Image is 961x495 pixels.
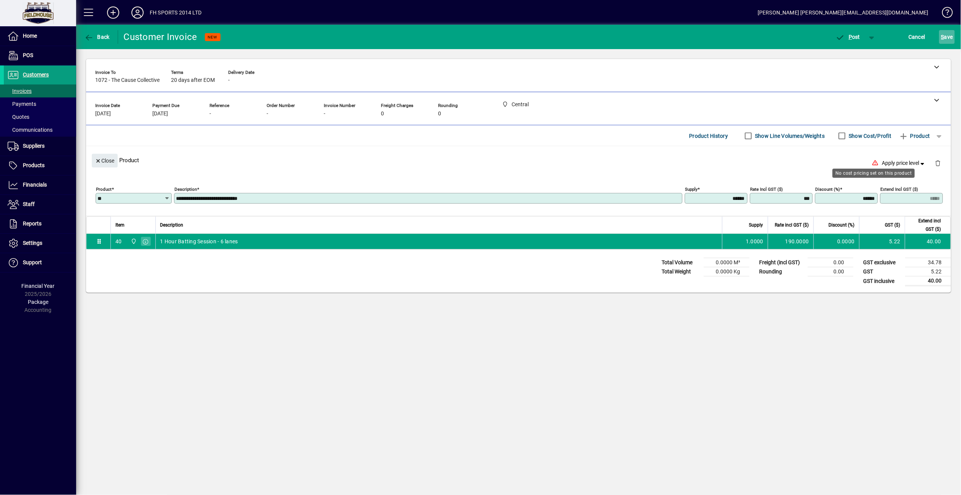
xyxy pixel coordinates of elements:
a: Staff [4,195,76,214]
td: 0.00 [808,258,854,267]
app-page-header-button: Delete [929,160,947,166]
span: NEW [208,35,217,40]
span: Staff [23,201,35,207]
span: 1.0000 [746,238,764,245]
span: Quotes [8,114,29,120]
span: 0 [438,111,441,117]
td: GST [860,267,905,276]
span: Cancel [909,31,926,43]
span: Settings [23,240,42,246]
span: [DATE] [95,111,111,117]
div: [PERSON_NAME] [PERSON_NAME][EMAIL_ADDRESS][DOMAIN_NAME] [758,6,929,19]
a: Knowledge Base [936,2,951,26]
label: Show Line Volumes/Weights [754,132,825,140]
td: 5.22 [905,267,951,276]
span: Central [129,237,138,246]
a: Support [4,253,76,272]
span: Close [95,155,115,167]
a: Products [4,156,76,175]
button: Apply price level [879,156,929,170]
a: Payments [4,97,76,110]
a: Settings [4,234,76,253]
a: Suppliers [4,137,76,156]
td: Total Weight [658,267,704,276]
span: Discount (%) [829,221,855,229]
span: Reports [23,220,42,227]
span: Financials [23,182,47,188]
button: Product [895,129,934,143]
button: Post [832,30,864,44]
button: Back [82,30,112,44]
label: Show Cost/Profit [847,132,892,140]
span: - [228,77,230,83]
span: Payments [8,101,36,107]
span: S [941,34,944,40]
mat-label: Extend incl GST ($) [881,187,918,192]
span: ave [941,31,953,43]
span: - [324,111,325,117]
button: Delete [929,154,947,172]
span: GST ($) [885,221,900,229]
span: [DATE] [152,111,168,117]
span: Support [23,259,42,265]
button: Close [92,154,118,168]
button: Profile [125,6,150,19]
span: 0 [381,111,384,117]
td: GST inclusive [860,276,905,286]
td: Total Volume [658,258,704,267]
span: Supply [749,221,763,229]
div: 190.0000 [773,238,809,245]
span: Home [23,33,37,39]
td: Rounding [756,267,808,276]
mat-label: Rate incl GST ($) [750,187,783,192]
span: P [849,34,852,40]
span: Customers [23,72,49,78]
span: POS [23,52,33,58]
mat-label: Discount (%) [815,187,840,192]
div: Product [86,146,951,174]
span: Rate incl GST ($) [775,221,809,229]
td: 40.00 [905,234,951,249]
span: Extend incl GST ($) [910,217,941,233]
span: Financial Year [22,283,55,289]
a: Financials [4,176,76,195]
td: 0.0000 Kg [704,267,750,276]
span: Item [115,221,125,229]
td: GST exclusive [860,258,905,267]
div: Customer Invoice [124,31,197,43]
td: 0.00 [808,267,854,276]
span: 20 days after EOM [171,77,215,83]
span: - [267,111,268,117]
td: 34.78 [905,258,951,267]
mat-label: Supply [685,187,698,192]
mat-label: Description [174,187,197,192]
button: Cancel [907,30,927,44]
span: Back [84,34,110,40]
app-page-header-button: Close [90,157,120,164]
span: Products [23,162,45,168]
button: Save [939,30,955,44]
td: 5.22 [859,234,905,249]
button: Product History [686,129,731,143]
a: Quotes [4,110,76,123]
span: Apply price level [882,159,926,167]
td: 0.0000 [814,234,859,249]
span: 1072 - The Cause Collective [95,77,160,83]
span: ost [836,34,860,40]
span: - [209,111,211,117]
a: Reports [4,214,76,233]
span: 1 Hour Batting Session - 6 lanes [160,238,238,245]
app-page-header-button: Back [76,30,118,44]
span: Product [899,130,930,142]
span: Product History [689,130,728,142]
span: Description [160,221,184,229]
a: Communications [4,123,76,136]
a: Home [4,27,76,46]
a: Invoices [4,85,76,97]
div: No cost pricing set on this product [833,169,915,178]
div: 40 [115,238,122,245]
td: 0.0000 M³ [704,258,750,267]
span: Invoices [8,88,32,94]
td: Freight (incl GST) [756,258,808,267]
mat-label: Product [96,187,112,192]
